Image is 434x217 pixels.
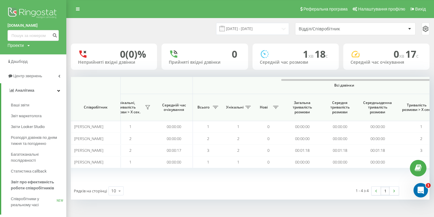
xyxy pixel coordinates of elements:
[11,111,66,121] a: Звіт маркетолога
[256,105,271,110] span: Нові
[11,166,66,177] a: Статистика callback
[11,132,66,149] a: Розподіл дзвінків по дням тижня та погодинно
[155,156,193,168] td: 00:00:00
[155,145,193,156] td: 00:00:17
[381,187,390,195] a: 1
[321,133,359,144] td: 00:00:00
[1,83,66,98] a: Аналiтика
[108,100,143,115] span: Унікальні, тривалість розмови > Х сек.
[415,7,426,11] span: Вихід
[11,102,29,108] span: Ваші звіти
[11,168,47,174] span: Статистика callback
[356,188,369,194] div: 1 - 4 з 4
[283,156,321,168] td: 00:00:00
[359,133,396,144] td: 00:00:00
[11,121,66,132] a: Звіти Looker Studio
[155,133,193,144] td: 00:00:00
[11,179,63,191] span: Звіт про ефективність роботи співробітників
[237,136,239,141] span: 2
[283,121,321,133] td: 00:00:00
[321,145,359,156] td: 00:01:18
[11,59,28,64] span: Дашборд
[358,7,405,11] span: Налаштування профілю
[120,48,146,60] div: 0 (0)%
[260,60,332,65] div: Середній час розмови
[267,148,269,153] span: 0
[11,100,66,111] a: Ваші звіти
[11,194,66,210] a: Співробітники у реальному часіNEW
[129,124,131,129] span: 1
[129,159,131,165] span: 1
[74,148,103,153] span: [PERSON_NAME]
[267,159,269,165] span: 0
[8,6,59,21] img: Ringostat logo
[267,124,269,129] span: 0
[399,53,405,59] span: хв
[321,156,359,168] td: 00:00:00
[420,136,422,141] span: 2
[207,136,209,141] span: 2
[299,26,371,32] div: Відділ/Співробітник
[8,23,59,29] a: [DOMAIN_NAME]
[111,188,116,194] div: 10
[207,124,209,129] span: 1
[169,60,241,65] div: Прийняті вхідні дзвінки
[237,148,239,153] span: 2
[420,148,422,153] span: 3
[399,103,434,112] span: Тривалість розмови > Х сек.
[359,145,396,156] td: 00:01:18
[325,100,354,115] span: Середня тривалість розмови
[359,121,396,133] td: 00:00:00
[226,105,244,110] span: Унікальні
[11,177,66,194] a: Звіт про ефективність роботи співробітників
[74,188,107,194] span: Рядків на сторінці
[308,53,315,59] span: хв
[420,159,422,165] span: 1
[232,48,237,60] div: 0
[129,148,131,153] span: 2
[325,53,328,59] span: c
[363,100,392,115] span: Середньоденна тривалість розмови
[11,151,63,164] span: Багатоканальні послідовності
[414,183,428,197] iframe: Intercom live chat
[11,113,42,119] span: Звіт маркетолога
[129,136,131,141] span: 2
[74,159,103,165] span: [PERSON_NAME]
[8,30,59,41] input: Пошук за номером
[13,74,42,78] span: Центр звернень
[15,88,34,93] span: Аналiтика
[303,47,315,60] span: 1
[283,133,321,144] td: 00:00:00
[196,105,211,110] span: Всього
[237,124,239,129] span: 1
[426,183,431,188] span: 1
[8,42,24,48] div: Проекти
[11,149,66,166] a: Багатоканальні послідовності
[303,7,348,11] span: Реферальна програма
[359,156,396,168] td: 00:00:00
[394,47,405,60] span: 0
[283,145,321,156] td: 00:01:18
[11,124,45,130] span: Звіти Looker Studio
[160,103,188,112] span: Середній час очікування
[78,60,150,65] div: Неприйняті вхідні дзвінки
[11,196,57,208] span: Співробітники у реальному часі
[405,47,419,60] span: 17
[11,135,63,147] span: Розподіл дзвінків по дням тижня та погодинно
[288,100,316,115] span: Загальна тривалість розмови
[420,124,422,129] span: 1
[315,47,328,60] span: 18
[74,124,103,129] span: [PERSON_NAME]
[416,53,419,59] span: c
[321,121,359,133] td: 00:00:00
[267,136,269,141] span: 0
[74,136,103,141] span: [PERSON_NAME]
[76,105,115,110] span: Співробітник
[155,121,193,133] td: 00:00:00
[237,159,239,165] span: 1
[207,148,209,153] span: 3
[207,159,209,165] span: 1
[351,60,422,65] div: Середній час очікування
